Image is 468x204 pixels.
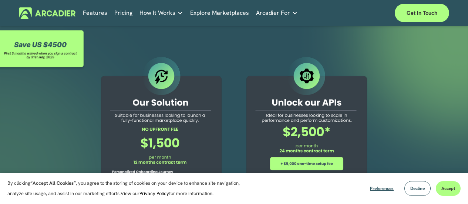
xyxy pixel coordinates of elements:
a: folder dropdown [256,7,298,19]
a: Get in touch [395,4,449,22]
a: folder dropdown [139,7,183,19]
a: Pricing [114,7,132,19]
span: Decline [410,185,425,191]
a: Privacy Policy [139,190,169,197]
span: How It Works [139,8,175,18]
span: Arcadier For [256,8,290,18]
strong: “Accept All Cookies” [30,180,76,186]
p: By clicking , you agree to the storing of cookies on your device to enhance site navigation, anal... [7,178,248,199]
button: Accept [436,181,461,196]
a: Explore Marketplaces [190,7,249,19]
button: Preferences [364,181,399,196]
span: Accept [441,185,455,191]
span: Preferences [370,185,394,191]
img: Arcadier [19,7,75,19]
button: Decline [404,181,431,196]
a: Features [83,7,107,19]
